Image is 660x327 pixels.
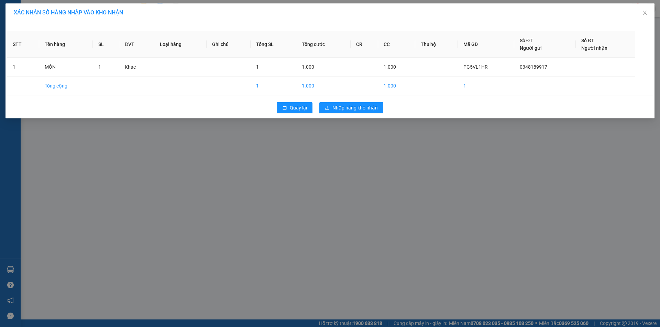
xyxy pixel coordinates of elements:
[642,10,648,15] span: close
[93,31,119,58] th: SL
[119,31,154,58] th: ĐVT
[378,31,416,58] th: CC
[14,9,123,16] span: XÁC NHẬN SỐ HÀNG NHẬP VÀO KHO NHẬN
[319,102,383,113] button: downloadNhập hàng kho nhận
[458,31,515,58] th: Mã GD
[290,104,307,112] span: Quay lại
[384,64,396,70] span: 1.000
[282,105,287,111] span: rollback
[251,31,296,58] th: Tổng SL
[458,77,515,95] td: 1
[581,45,607,51] span: Người nhận
[277,102,312,113] button: rollbackQuay lại
[520,64,547,70] span: 0348189917
[39,77,93,95] td: Tổng cộng
[207,31,251,58] th: Ghi chú
[296,77,351,95] td: 1.000
[296,31,351,58] th: Tổng cước
[251,77,296,95] td: 1
[520,45,542,51] span: Người gửi
[351,31,378,58] th: CR
[325,105,330,111] span: download
[332,104,378,112] span: Nhập hàng kho nhận
[39,58,93,77] td: MÔN
[302,64,314,70] span: 1.000
[7,31,39,58] th: STT
[378,77,416,95] td: 1.000
[98,64,101,70] span: 1
[581,38,594,43] span: Số ĐT
[39,31,93,58] th: Tên hàng
[520,38,533,43] span: Số ĐT
[256,64,259,70] span: 1
[154,31,207,58] th: Loại hàng
[119,58,154,77] td: Khác
[635,3,654,23] button: Close
[415,31,458,58] th: Thu hộ
[7,58,39,77] td: 1
[463,64,488,70] span: PG5VL1HR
